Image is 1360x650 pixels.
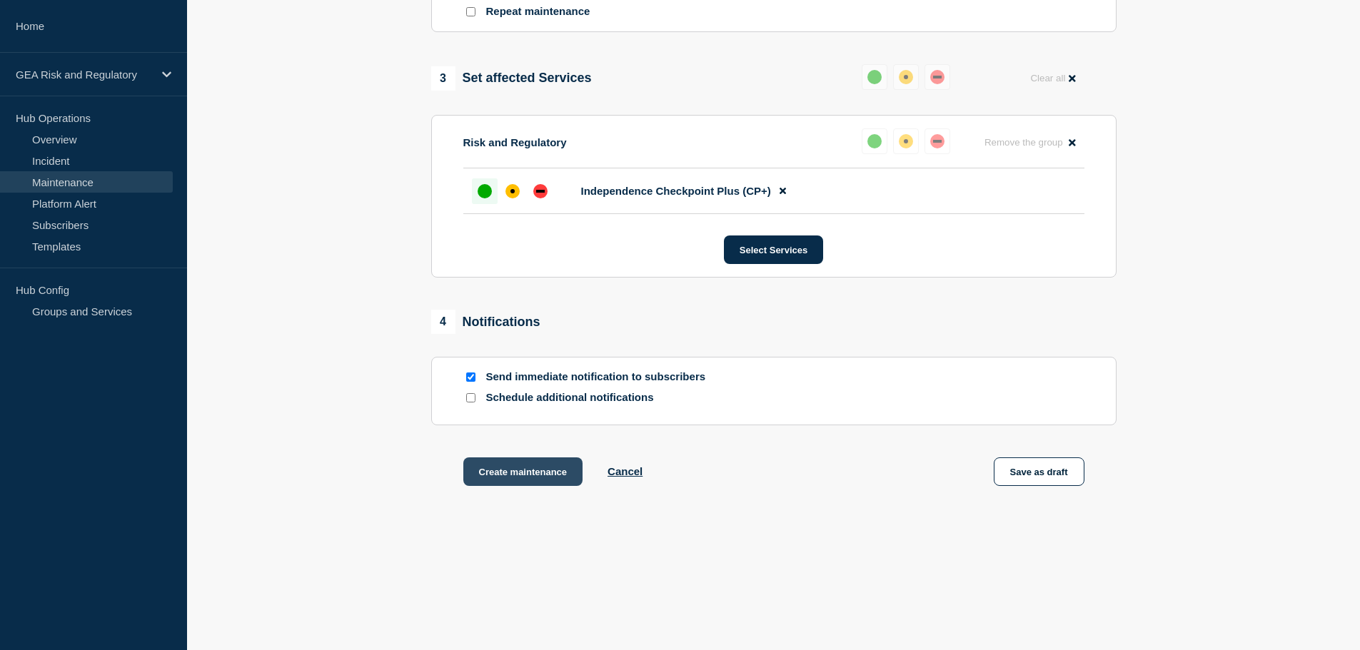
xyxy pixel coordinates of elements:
button: Clear all [1022,64,1084,92]
button: Cancel [608,465,643,477]
button: Remove the group [976,128,1084,156]
div: down [930,134,945,148]
div: down [533,184,548,198]
span: Remove the group [984,137,1063,148]
p: GEA Risk and Regulatory [16,68,153,81]
button: Create maintenance [463,457,583,486]
div: up [478,184,492,198]
span: 4 [431,310,455,334]
button: affected [893,64,919,90]
div: affected [505,184,520,198]
div: Notifications [431,310,540,334]
button: down [925,64,950,90]
div: down [930,70,945,84]
span: Independence Checkpoint Plus (CP+) [581,185,771,197]
p: Send immediate notification to subscribers [486,370,715,384]
button: down [925,128,950,154]
button: affected [893,128,919,154]
button: Select Services [724,235,823,264]
div: affected [899,134,913,148]
p: Repeat maintenance [486,5,590,19]
span: 3 [431,66,455,91]
input: Repeat maintenance [466,7,475,16]
div: up [867,70,882,84]
input: Send immediate notification to subscribers [466,372,475,382]
button: up [862,64,887,90]
p: Schedule additional notifications [486,391,715,405]
button: up [862,128,887,154]
input: Schedule additional notifications [466,393,475,402]
div: Set affected Services [431,66,592,91]
div: up [867,134,882,148]
button: Save as draft [994,457,1084,486]
div: affected [899,70,913,84]
p: Risk and Regulatory [463,136,567,148]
